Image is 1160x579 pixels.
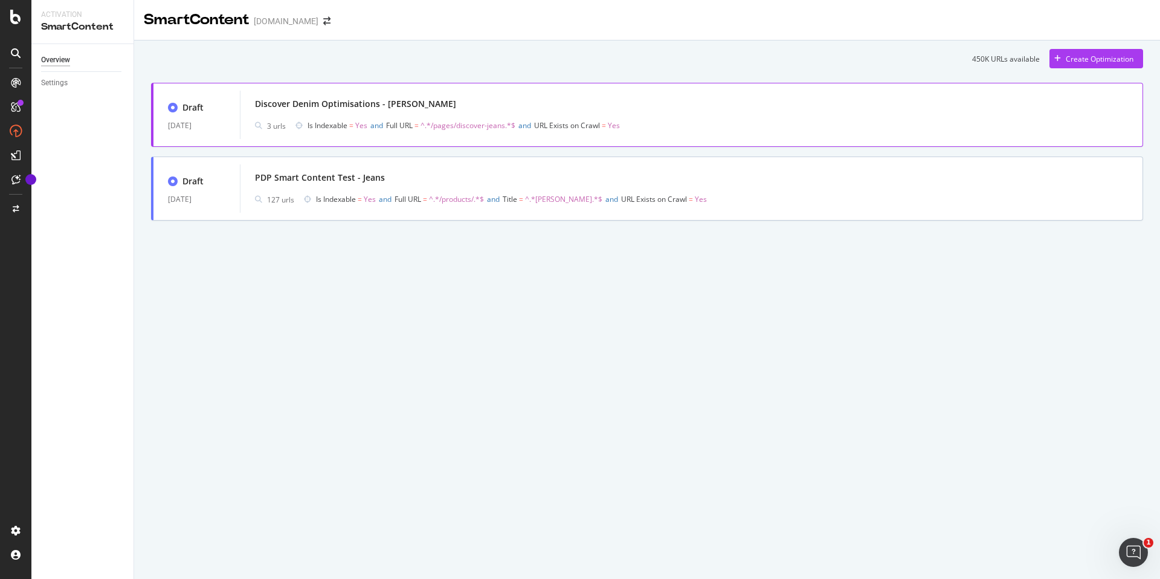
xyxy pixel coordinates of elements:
span: 1 [1144,538,1153,548]
span: = [423,194,427,204]
span: Yes [355,120,367,131]
span: URL Exists on Crawl [621,194,687,204]
span: Is Indexable [316,194,356,204]
div: Settings [41,77,68,89]
span: and [370,120,383,131]
span: and [379,194,391,204]
a: Overview [41,54,125,66]
div: SmartContent [41,20,124,34]
span: = [358,194,362,204]
div: Overview [41,54,70,66]
span: ^.*[PERSON_NAME].*$ [525,194,602,204]
span: Title [503,194,517,204]
span: and [487,194,500,204]
div: [DATE] [168,192,225,207]
span: URL Exists on Crawl [534,120,600,131]
span: Yes [695,194,707,204]
div: Draft [182,175,204,187]
div: [DOMAIN_NAME] [254,15,318,27]
div: arrow-right-arrow-left [323,17,330,25]
span: Is Indexable [308,120,347,131]
div: Draft [182,102,204,114]
span: and [518,120,531,131]
span: Full URL [386,120,413,131]
span: = [349,120,353,131]
div: SmartContent [144,10,249,30]
span: and [605,194,618,204]
div: Create Optimization [1066,54,1133,64]
div: 3 urls [267,121,286,131]
button: Create Optimization [1049,49,1143,68]
span: = [519,194,523,204]
span: Yes [608,120,620,131]
span: = [689,194,693,204]
div: Discover Denim Optimisations - [PERSON_NAME] [255,98,456,110]
iframe: Intercom live chat [1119,538,1148,567]
div: Tooltip anchor [25,174,36,185]
span: = [414,120,419,131]
div: [DATE] [168,118,225,133]
span: Full URL [395,194,421,204]
span: Yes [364,194,376,204]
div: PDP Smart Content Test - Jeans [255,172,385,184]
div: Activation [41,10,124,20]
div: 450K URLs available [972,54,1040,64]
span: ^.*/pages/discover-jeans.*$ [420,120,515,131]
span: = [602,120,606,131]
a: Settings [41,77,125,89]
div: 127 urls [267,195,294,205]
span: ^.*/products/.*$ [429,194,484,204]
